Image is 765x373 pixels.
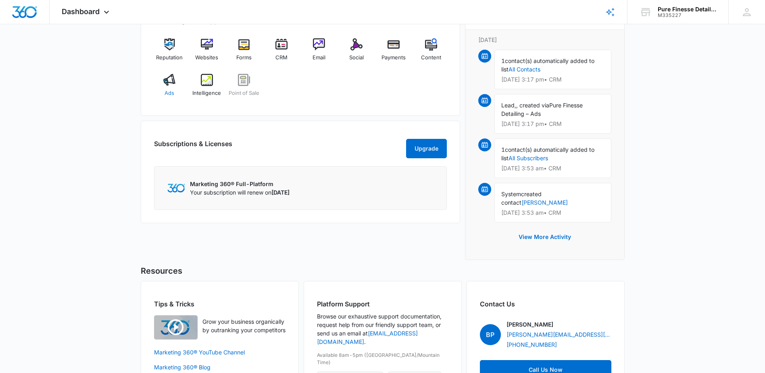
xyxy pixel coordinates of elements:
[406,139,447,158] button: Upgrade
[501,77,604,82] p: [DATE] 3:17 pm • CRM
[313,54,325,62] span: Email
[511,227,579,247] button: View More Activity
[154,348,286,356] a: Marketing 360® YouTube Channel
[154,139,232,155] h2: Subscriptions & Licenses
[191,38,222,67] a: Websites
[521,199,568,206] a: [PERSON_NAME]
[421,54,441,62] span: Content
[154,315,198,339] img: Quick Overview Video
[154,363,286,371] a: Marketing 360® Blog
[478,36,611,44] p: [DATE]
[349,54,364,62] span: Social
[202,317,286,334] p: Grow your business organically by outranking your competitors
[275,54,288,62] span: CRM
[501,57,594,73] span: contact(s) automatically added to list
[317,352,448,366] p: Available 8am-5pm ([GEOGRAPHIC_DATA]/Mountain Time)
[507,340,557,349] a: [PHONE_NUMBER]
[317,299,448,309] h2: Platform Support
[156,54,183,62] span: Reputation
[62,7,100,16] span: Dashboard
[378,38,409,67] a: Payments
[381,54,406,62] span: Payments
[141,265,625,277] h5: Resources
[317,312,448,346] p: Browse our exhaustive support documentation, request help from our friendly support team, or send...
[341,38,372,67] a: Social
[658,6,717,13] div: account name
[154,74,185,103] a: Ads
[195,54,218,62] span: Websites
[165,89,174,97] span: Ads
[658,13,717,18] div: account id
[191,74,222,103] a: Intelligence
[509,66,540,73] a: All Contacts
[501,57,505,64] span: 1
[501,146,505,153] span: 1
[229,74,260,103] a: Point of Sale
[501,166,604,171] p: [DATE] 3:53 am • CRM
[236,54,252,62] span: Forms
[501,146,594,161] span: contact(s) automatically added to list
[192,89,221,97] span: Intelligence
[507,330,611,339] a: [PERSON_NAME][EMAIL_ADDRESS][PERSON_NAME][DOMAIN_NAME]
[304,38,335,67] a: Email
[266,38,297,67] a: CRM
[190,180,290,188] p: Marketing 360® Full-Platform
[154,299,286,309] h2: Tips & Tricks
[416,38,447,67] a: Content
[190,188,290,197] p: Your subscription will renew on
[509,155,548,161] a: All Subscribers
[271,189,290,196] span: [DATE]
[480,324,501,345] span: BP
[480,299,611,309] h2: Contact Us
[229,38,260,67] a: Forms
[516,102,549,109] span: , created via
[501,102,516,109] span: Lead,
[167,184,185,192] img: Marketing 360 Logo
[501,210,604,216] p: [DATE] 3:53 am • CRM
[229,89,259,97] span: Point of Sale
[507,320,553,329] p: [PERSON_NAME]
[501,191,542,206] span: created contact
[501,121,604,127] p: [DATE] 3:17 pm • CRM
[501,191,521,197] span: System
[154,38,185,67] a: Reputation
